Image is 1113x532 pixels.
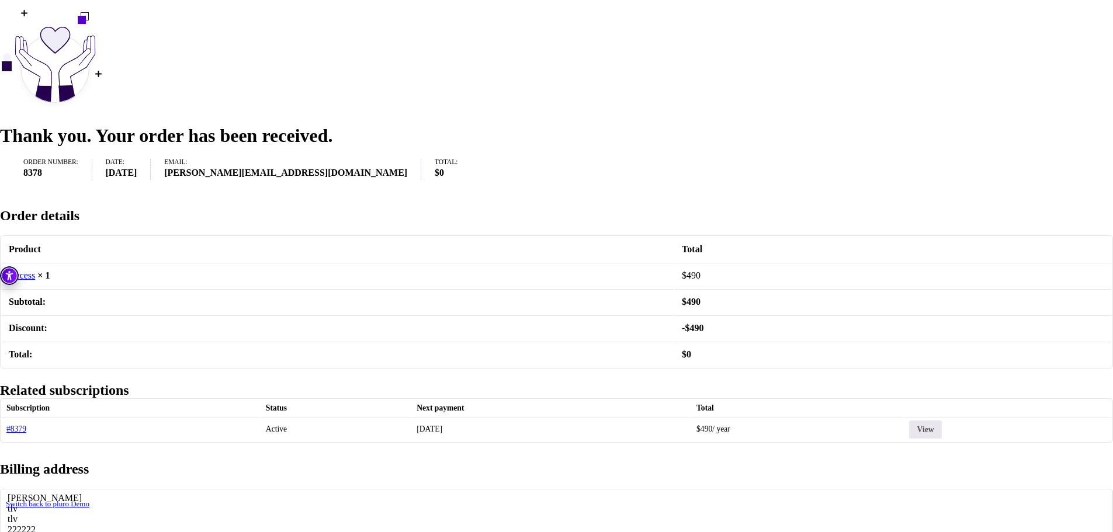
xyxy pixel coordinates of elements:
[696,404,714,412] span: Total
[685,323,703,333] span: 490
[23,166,78,180] strong: 8378
[412,418,691,440] td: [DATE]
[682,297,686,307] span: $
[435,168,444,178] bdi: 0
[675,237,1111,262] th: Total
[682,349,691,359] span: 0
[682,270,701,280] bdi: 490
[682,349,686,359] span: $
[6,425,26,433] a: #8379
[6,404,50,412] span: Subscription
[2,342,674,367] th: Total:
[909,420,942,438] a: View
[261,418,411,440] td: Active
[164,159,421,179] li: Email:
[696,425,712,433] span: 490
[2,289,674,314] th: Subtotal:
[164,166,407,180] strong: [PERSON_NAME][EMAIL_ADDRESS][DOMAIN_NAME]
[105,166,137,180] strong: [DATE]
[696,425,701,433] span: $
[2,237,674,262] th: Product
[2,315,674,340] th: Discount:
[105,159,151,179] li: Date:
[682,297,701,307] span: 490
[675,315,1111,340] td: -
[682,270,686,280] span: $
[37,270,50,280] strong: × 1
[23,159,92,179] li: Order number:
[685,323,689,333] span: $
[692,418,903,440] td: / year
[6,499,89,508] a: Switch back to pluro Demo
[266,404,287,412] span: Status
[435,159,471,179] li: Total:
[9,270,35,280] a: Access
[435,168,439,178] span: $
[417,404,464,412] span: Next payment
